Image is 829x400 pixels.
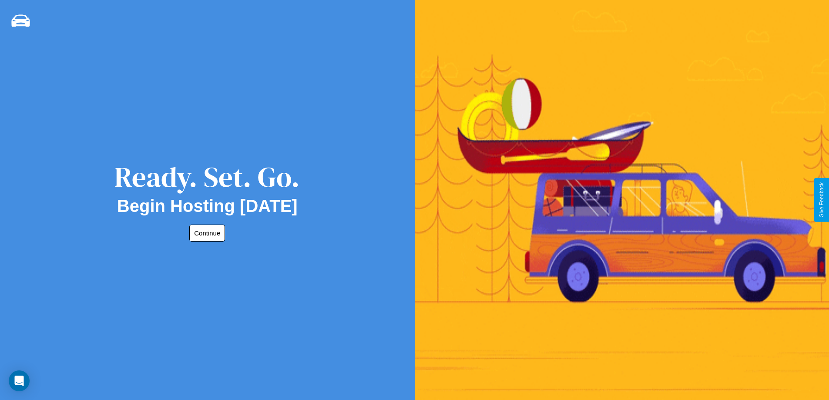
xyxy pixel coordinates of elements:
[114,158,300,196] div: Ready. Set. Go.
[819,182,825,218] div: Give Feedback
[9,370,30,391] div: Open Intercom Messenger
[117,196,298,216] h2: Begin Hosting [DATE]
[189,225,225,242] button: Continue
